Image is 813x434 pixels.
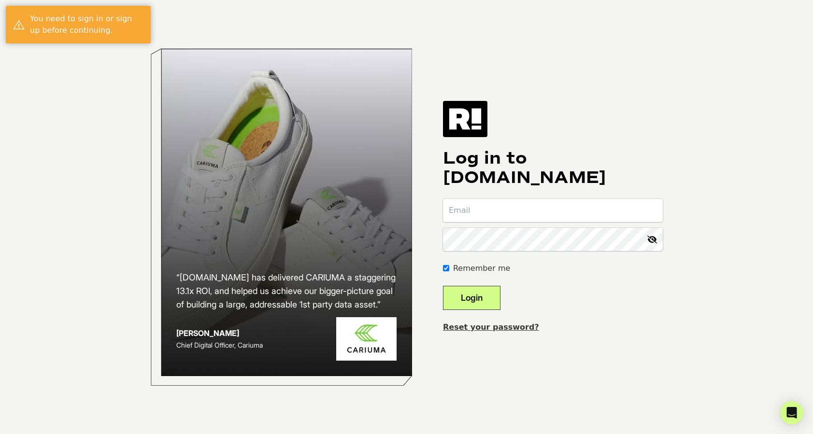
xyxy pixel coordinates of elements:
[443,322,539,332] a: Reset your password?
[176,328,239,338] strong: [PERSON_NAME]
[30,13,143,36] div: You need to sign in or sign up before continuing.
[176,341,263,349] span: Chief Digital Officer, Cariuma
[443,149,663,187] h1: Log in to [DOMAIN_NAME]
[443,101,487,137] img: Retention.com
[336,317,397,361] img: Cariuma
[176,271,397,311] h2: “[DOMAIN_NAME] has delivered CARIUMA a staggering 13.1x ROI, and helped us achieve our bigger-pic...
[453,263,510,274] label: Remember me
[443,199,663,222] input: Email
[780,401,803,424] div: Open Intercom Messenger
[443,286,500,310] button: Login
